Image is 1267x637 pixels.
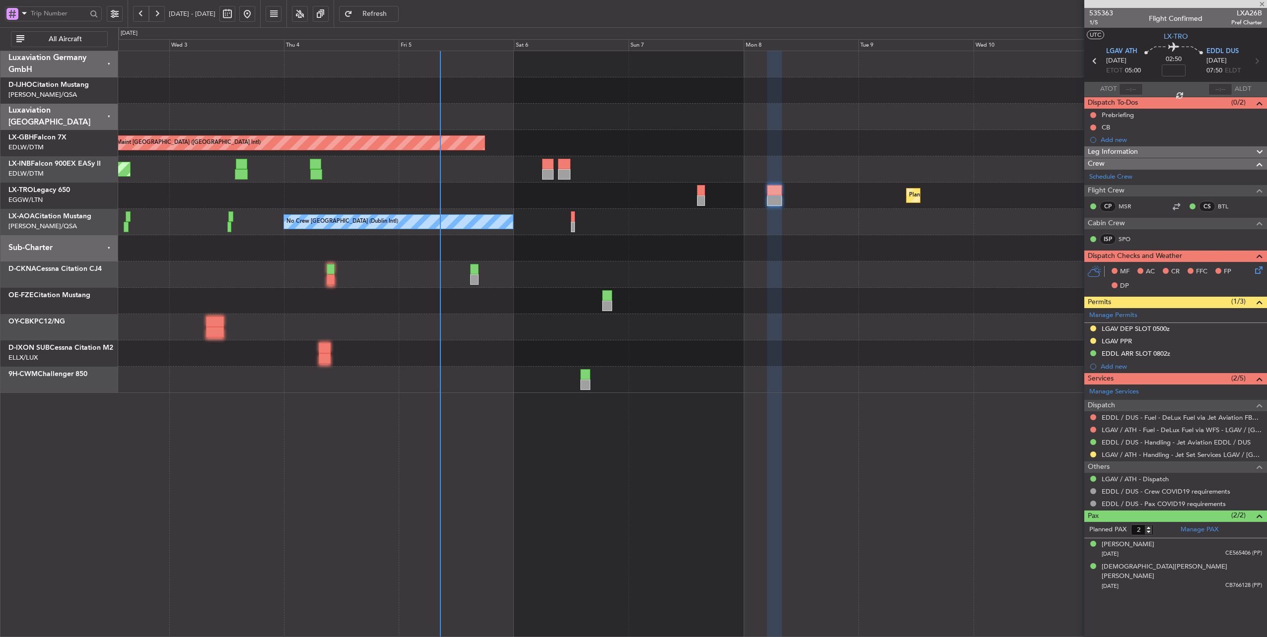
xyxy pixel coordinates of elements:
span: (2/5) [1231,373,1246,383]
a: LX-GBHFalcon 7X [8,134,67,141]
span: (1/3) [1231,296,1246,307]
span: AC [1146,267,1155,277]
span: FP [1224,267,1231,277]
div: Fri 5 [399,39,513,51]
span: Refresh [354,10,395,17]
span: Flight Crew [1088,185,1125,196]
span: ALDT [1235,84,1251,94]
span: [DATE] [1102,550,1119,558]
span: LXA26B [1231,8,1262,18]
div: ISP [1100,234,1116,245]
a: D-CKNACessna Citation CJ4 [8,265,102,272]
a: Manage Permits [1089,311,1137,320]
span: Pax [1088,510,1099,522]
div: Planned Maint Dusseldorf [909,188,974,203]
span: [DATE] - [DATE] [169,9,215,18]
button: Refresh [339,6,399,22]
div: [PERSON_NAME] [1102,540,1154,550]
div: Sun 7 [629,39,743,51]
span: OY-CBK [8,318,34,325]
span: [DATE] [1102,582,1119,590]
span: [DATE] [1106,56,1126,66]
span: ATOT [1100,84,1117,94]
a: LGAV / ATH - Dispatch [1102,475,1169,483]
span: Crew [1088,158,1105,170]
span: 1/5 [1089,18,1113,27]
span: Pref Charter [1231,18,1262,27]
span: Dispatch To-Dos [1088,97,1138,109]
span: 05:00 [1125,66,1141,76]
a: MSR [1119,202,1141,211]
a: Manage Services [1089,387,1139,397]
div: EDDL ARR SLOT 0802z [1102,349,1170,358]
div: Wed 10 [974,39,1088,51]
div: Flight Confirmed [1149,13,1202,24]
span: LX-TRO [8,187,33,193]
span: CR [1171,267,1180,277]
a: D-IXON SUBCessna Citation M2 [8,344,113,351]
span: ELDT [1225,66,1241,76]
span: MF [1120,267,1129,277]
div: CB [1102,123,1110,131]
div: Mon 8 [744,39,858,51]
button: UTC [1087,30,1104,39]
a: [PERSON_NAME]/QSA [8,90,77,99]
span: ETOT [1106,66,1123,76]
span: LGAV ATH [1106,47,1137,57]
div: Add new [1101,362,1262,371]
span: [DATE] [1206,56,1227,66]
span: CE565406 (PP) [1225,549,1262,558]
a: LGAV / ATH - Fuel - DeLux Fuel via WFS - LGAV / [GEOGRAPHIC_DATA] [1102,426,1262,434]
span: All Aircraft [26,36,104,43]
span: Others [1088,461,1110,473]
div: Planned Maint [GEOGRAPHIC_DATA] ([GEOGRAPHIC_DATA] Intl) [95,135,261,150]
span: D-CKNA [8,265,36,272]
a: EDDL / DUS - Fuel - DeLux Fuel via Jet Aviation FBO - EDDL / DUS [1102,413,1262,422]
span: Permits [1088,297,1111,308]
span: Dispatch [1088,400,1115,411]
span: 02:50 [1166,55,1182,64]
span: OE-FZE [8,292,34,299]
span: Cabin Crew [1088,218,1125,229]
input: Trip Number [31,6,87,21]
div: Thu 4 [284,39,399,51]
span: D-IJHO [8,81,32,88]
span: D-IXON SUB [8,344,50,351]
div: Sat 6 [514,39,629,51]
a: LX-TROLegacy 650 [8,187,70,193]
span: EDDL DUS [1206,47,1239,57]
div: LGAV PPR [1102,337,1132,345]
span: (0/2) [1231,97,1246,108]
span: Leg Information [1088,146,1138,158]
a: BTL [1218,202,1240,211]
div: CS [1199,201,1215,212]
div: Tue 9 [858,39,973,51]
a: ELLX/LUX [8,353,38,362]
a: OY-CBKPC12/NG [8,318,65,325]
a: EDDL / DUS - Handling - Jet Aviation EDDL / DUS [1102,438,1251,446]
label: Planned PAX [1089,525,1126,535]
div: Prebriefing [1102,111,1134,119]
span: Dispatch Checks and Weather [1088,251,1182,262]
span: 07:50 [1206,66,1222,76]
a: LX-AOACitation Mustang [8,213,91,220]
div: Add new [1101,135,1262,144]
button: All Aircraft [11,31,108,47]
a: EDDL / DUS - Pax COVID19 requirements [1102,500,1226,508]
span: LX-AOA [8,213,35,220]
a: 9H-CWMChallenger 850 [8,371,87,378]
a: LX-INBFalcon 900EX EASy II [8,160,101,167]
div: CP [1100,201,1116,212]
a: SPO [1119,235,1141,244]
a: EGGW/LTN [8,195,43,204]
div: Wed 3 [169,39,284,51]
a: OE-FZECitation Mustang [8,292,90,299]
div: [DATE] [121,29,138,38]
div: No Crew [GEOGRAPHIC_DATA] (Dublin Intl) [286,214,398,229]
a: EDDL / DUS - Crew COVID19 requirements [1102,487,1230,496]
a: EDLW/DTM [8,169,44,178]
span: 9H-CWM [8,371,38,378]
a: [PERSON_NAME]/QSA [8,222,77,231]
span: LX-TRO [1164,31,1188,42]
span: LX-GBH [8,134,34,141]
